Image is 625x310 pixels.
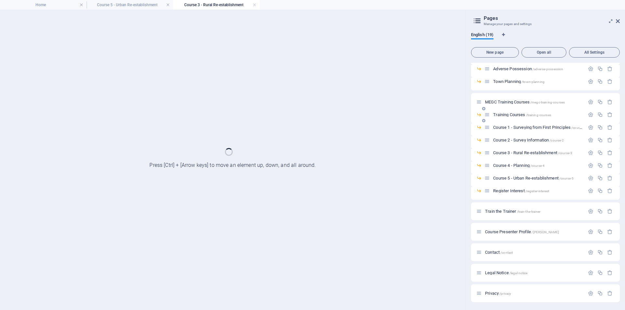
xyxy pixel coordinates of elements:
[493,150,572,155] span: Course 3 - Rural Re-establishment
[530,164,545,168] span: /course-4
[491,176,585,180] div: Course 5 - Urban Re-establishment/course-5
[588,79,593,84] div: Settings
[521,47,566,58] button: Open all
[483,271,585,275] div: Legal Notice/legal-notice
[525,189,549,193] span: /register-interest
[597,163,603,168] div: Duplicate
[607,249,613,255] div: Remove
[474,50,516,54] span: New page
[491,151,585,155] div: Course 3 - Rural Re-establishment/course-3
[597,79,603,84] div: Duplicate
[588,209,593,214] div: Settings
[597,290,603,296] div: Duplicate
[607,209,613,214] div: Remove
[588,270,593,276] div: Settings
[597,137,603,143] div: Duplicate
[483,291,585,295] div: Privacy/privacy
[588,229,593,235] div: Settings
[483,100,585,104] div: MEGC Training Courses/megc-training-courses
[484,21,607,27] h3: Manage your pages and settings
[485,229,559,234] span: Click to open page
[588,249,593,255] div: Settings
[588,290,593,296] div: Settings
[588,150,593,155] div: Settings
[491,138,585,142] div: Course 2 - Survey Information/course-2
[588,188,593,194] div: Settings
[173,1,260,8] h4: Course 3 - Rural Re-establishment
[607,270,613,276] div: Remove
[558,151,572,155] span: /course-3
[597,125,603,130] div: Duplicate
[491,67,585,71] div: Adverse Possession/adverse-possession
[597,209,603,214] div: Duplicate
[571,126,586,129] span: /course-1
[491,189,585,193] div: Register Interest/register-interest
[607,79,613,84] div: Remove
[607,112,613,117] div: Remove
[493,138,564,142] span: Course 2 - Survey Information
[491,113,585,117] div: Training Courses/training-courses
[483,250,585,254] div: Contact/contact
[87,1,173,8] h4: Course 5 - Urban Re-establishment
[588,125,593,130] div: Settings
[491,163,585,168] div: Course 4 - Planning/course-4
[493,125,586,130] span: Course 1 - Surveying from First Principles
[588,66,593,72] div: Settings
[517,210,541,213] span: /train-the-trainer
[533,67,563,71] span: /adverse-possession
[597,175,603,181] div: Duplicate
[569,47,620,58] button: All Settings
[509,271,528,275] span: /legal-notice
[607,99,613,105] div: Remove
[483,209,585,213] div: Train the Trainer/train-the-trainer
[485,291,511,296] span: Click to open page
[607,290,613,296] div: Remove
[521,80,545,84] span: /town-planning
[491,125,585,129] div: Course 1 - Surveying from First Principles/course-1
[530,101,565,104] span: /megc-training-courses
[588,99,593,105] div: Settings
[471,31,493,40] span: English (19)
[572,50,617,54] span: All Settings
[485,100,565,104] span: Click to open page
[532,230,559,234] span: /[PERSON_NAME]
[588,137,593,143] div: Settings
[485,250,513,255] span: Click to open page
[493,163,545,168] span: Course 4 - Planning
[607,66,613,72] div: Remove
[607,188,613,194] div: Remove
[597,270,603,276] div: Duplicate
[484,15,620,21] h2: Pages
[607,150,613,155] div: Remove
[588,112,593,117] div: Settings
[493,188,549,193] span: Register Interest
[588,163,593,168] div: Settings
[493,176,574,181] span: Click to open page
[607,137,613,143] div: Remove
[597,150,603,155] div: Duplicate
[597,99,603,105] div: Duplicate
[471,47,519,58] button: New page
[597,249,603,255] div: Duplicate
[607,175,613,181] div: Remove
[485,270,527,275] span: Click to open page
[491,79,585,84] div: Town Planning/town-planning
[526,113,551,117] span: /training-courses
[493,79,545,84] span: Town Planning
[559,177,574,180] span: /course-5
[607,125,613,130] div: Remove
[483,230,585,234] div: Course Presenter Profile/[PERSON_NAME]
[471,32,620,45] div: Language Tabs
[597,229,603,235] div: Duplicate
[597,66,603,72] div: Duplicate
[607,163,613,168] div: Remove
[588,175,593,181] div: Settings
[485,209,540,214] span: Click to open page
[493,66,563,71] span: Click to open page
[607,229,613,235] div: Remove
[597,188,603,194] div: Duplicate
[493,112,551,117] span: Click to open page
[500,251,513,254] span: /contact
[499,292,511,295] span: /privacy
[597,112,603,117] div: Duplicate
